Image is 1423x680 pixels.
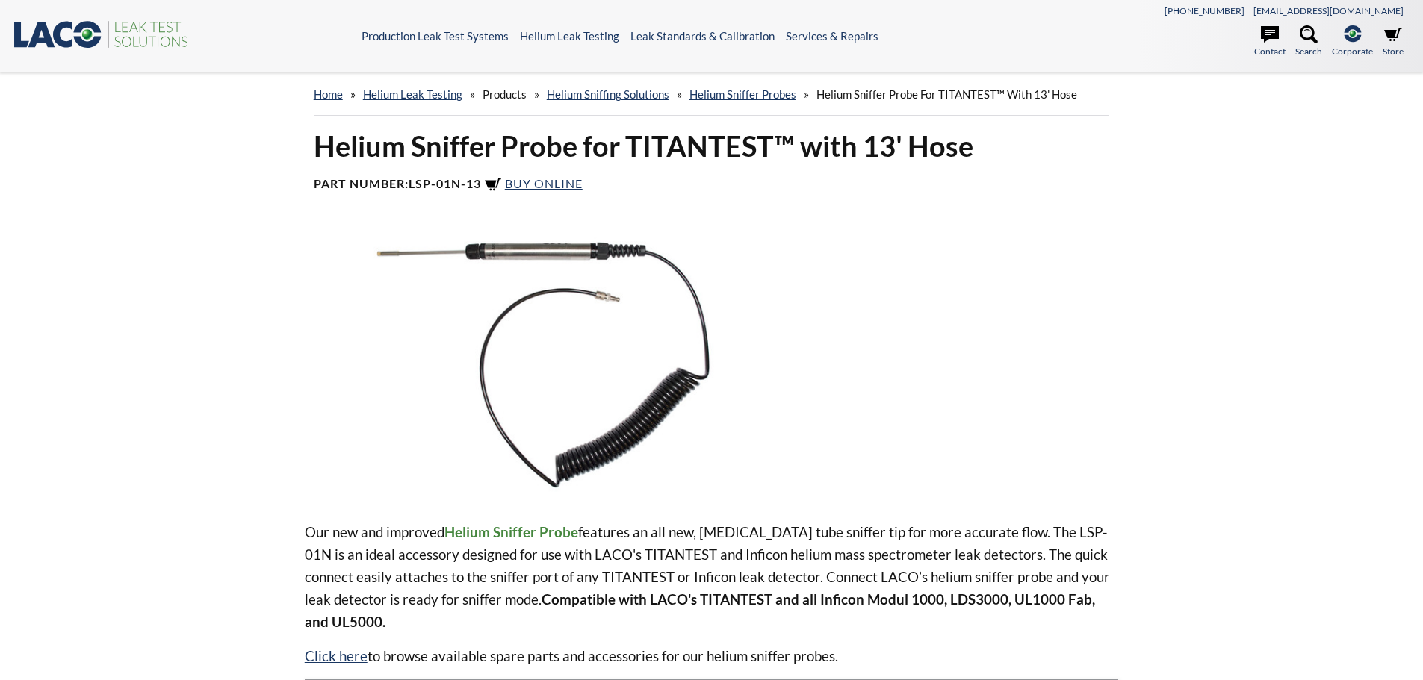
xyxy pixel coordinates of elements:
[1383,25,1404,58] a: Store
[630,29,775,43] a: Leak Standards & Calibration
[444,523,578,540] strong: Helium Sniffer Probe
[314,128,1110,164] h1: Helium Sniffer Probe for TITANTEST™ with 13' Hose
[305,647,368,664] a: Click here
[483,87,527,101] span: Products
[305,645,1119,667] p: to browse available spare parts and accessories for our helium sniffer probes.
[689,87,796,101] a: Helium Sniffer Probes
[305,590,1095,630] strong: Compatible with LACO's TITANTEST and all Inficon Modul 1000, LDS3000, UL1000 Fab, and UL5000.
[816,87,1077,101] span: Helium Sniffer Probe for TITANTEST™ with 13' Hose
[1165,5,1244,16] a: [PHONE_NUMBER]
[786,29,878,43] a: Services & Repairs
[314,176,1110,194] h4: Part Number:
[363,87,462,101] a: Helium Leak Testing
[305,521,1119,633] p: Our new and improved features an all new, [MEDICAL_DATA] tube sniffer tip for more accurate flow....
[362,29,509,43] a: Production Leak Test Systems
[484,176,583,190] a: Buy Online
[520,29,619,43] a: Helium Leak Testing
[1253,5,1404,16] a: [EMAIL_ADDRESS][DOMAIN_NAME]
[1332,44,1373,58] span: Corporate
[1254,25,1286,58] a: Contact
[409,176,481,190] b: LSP-01N-13
[1295,25,1322,58] a: Search
[505,176,583,190] span: Buy Online
[305,230,781,497] img: Helium Sniffer Probe for TITANTEST with 13 foot Hose
[547,87,669,101] a: Helium Sniffing Solutions
[314,87,343,101] a: home
[314,73,1110,116] div: » » » » »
